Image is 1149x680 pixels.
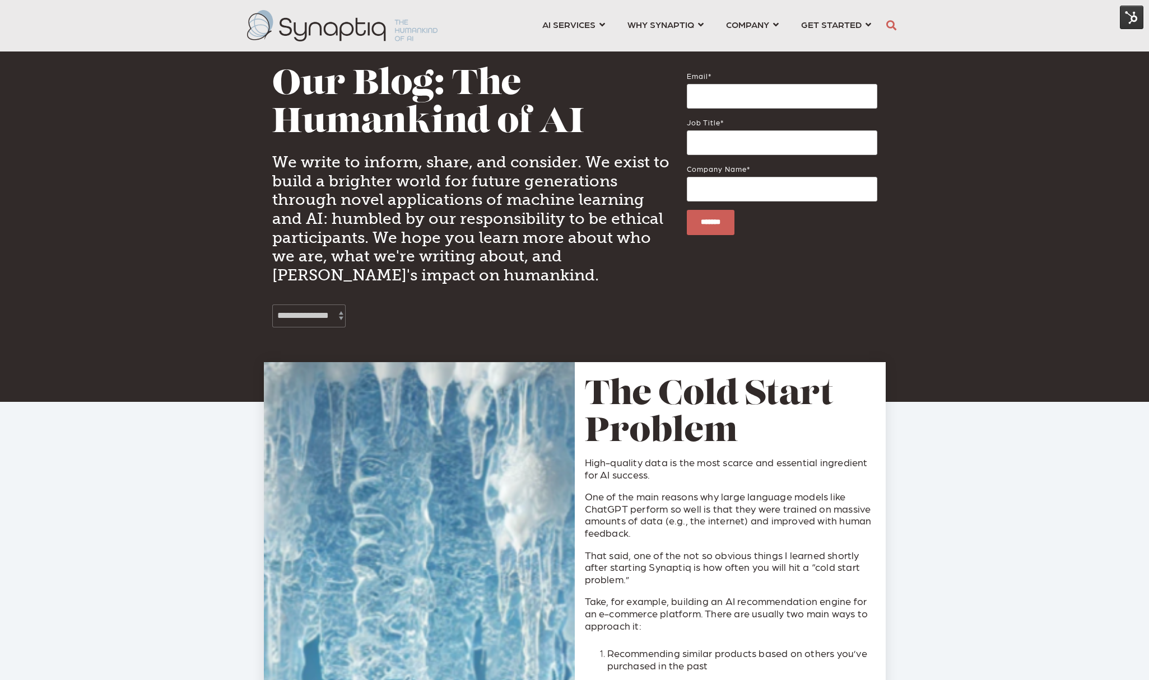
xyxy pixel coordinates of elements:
p: That said, one of the not so obvious things I learned shortly after starting Synaptiq is how ofte... [585,549,876,585]
p: High-quality data is the most scarce and essential ingredient for AI success. [585,456,876,480]
h1: Our Blog: The Humankind of AI [272,67,670,143]
span: GET STARTED [801,17,862,32]
a: GET STARTED [801,14,871,35]
p: Recommending similar products based on others you’ve purchased in the past [607,647,876,671]
span: WHY SYNAPTIQ [627,17,694,32]
span: COMPANY [726,17,769,32]
span: AI SERVICES [542,17,596,32]
a: AI SERVICES [542,14,605,35]
img: HubSpot Tools Menu Toggle [1120,6,1143,29]
nav: menu [531,6,882,46]
p: Take, for example, building an AI recommendation engine for an e-commerce platform. There are usu... [585,595,876,631]
span: Job title [687,118,720,126]
img: synaptiq logo-2 [247,10,438,41]
a: COMPANY [726,14,779,35]
h4: We write to inform, share, and consider. We exist to build a brighter world for future generation... [272,153,670,284]
a: The Cold Start Problem [585,379,833,449]
span: Email [687,72,708,80]
p: One of the main reasons why large language models like ChatGPT perform so well is that they were ... [585,490,876,538]
span: Company name [687,165,747,173]
a: WHY SYNAPTIQ [627,14,704,35]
